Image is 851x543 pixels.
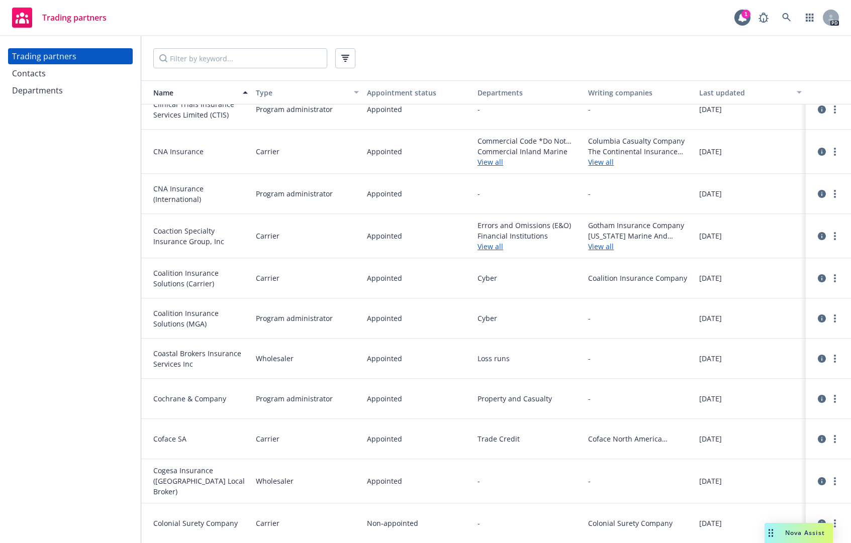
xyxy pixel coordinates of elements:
span: [DATE] [699,433,722,444]
span: Colonial Surety Company [153,518,248,528]
span: Appointed [367,231,402,241]
span: [DATE] [699,313,722,323]
a: more [829,272,841,284]
span: Commercial Inland Marine [478,146,580,157]
span: CNA Insurance [153,146,248,157]
a: more [829,146,841,158]
span: Program administrator [256,188,333,199]
span: Appointed [367,353,402,364]
div: Departments [12,82,63,98]
span: Clinical Trials Insurance Services Limited (CTIS) [153,99,248,120]
span: Appointed [367,433,402,444]
span: Cogesa Insurance ([GEOGRAPHIC_DATA] Local Broker) [153,465,248,497]
span: [DATE] [699,104,722,115]
span: Program administrator [256,313,333,323]
span: Nova Assist [785,528,825,537]
a: View all [588,157,691,167]
a: circleInformation [816,230,828,242]
a: circleInformation [816,475,828,487]
span: - [588,353,591,364]
a: Contacts [8,65,133,81]
span: [DATE] [699,231,722,241]
a: more [829,517,841,529]
span: Appointed [367,104,402,115]
div: Contacts [12,65,46,81]
span: Wholesaler [256,476,294,486]
span: Appointed [367,476,402,486]
span: Carrier [256,231,279,241]
span: - [588,393,591,404]
button: Last updated [695,80,806,104]
span: - [478,104,480,115]
span: Coastal Brokers Insurance Services Inc [153,348,248,369]
span: Cyber [478,273,580,283]
span: Cochrane & Company [153,393,248,404]
span: [DATE] [699,188,722,199]
a: Report a Bug [753,8,774,28]
span: - [478,188,480,199]
a: more [829,475,841,487]
span: Commercial Code *Do Not Use* [478,136,580,146]
button: Type [252,80,362,104]
div: Last updated [699,87,791,98]
button: Name [141,80,252,104]
span: [DATE] [699,273,722,283]
a: more [829,393,841,405]
a: circleInformation [816,188,828,200]
span: Coalition Insurance Solutions (MGA) [153,308,248,329]
span: Appointed [367,393,402,404]
span: Carrier [256,273,279,283]
span: - [478,518,480,528]
span: Cyber [478,313,580,323]
span: Non-appointed [367,518,418,528]
div: Name [145,87,237,98]
span: Appointed [367,188,402,199]
span: Carrier [256,146,279,157]
span: [DATE] [699,476,722,486]
a: Search [777,8,797,28]
span: Trade Credit [478,433,580,444]
input: Filter by keyword... [153,48,327,68]
span: Columbia Casualty Company [588,136,691,146]
span: The Continental Insurance Company of [US_STATE] [588,146,691,157]
button: Writing companies [584,80,695,104]
a: Trading partners [8,48,133,64]
span: - [588,476,591,486]
a: circleInformation [816,146,828,158]
div: Type [256,87,347,98]
span: Coface SA [153,433,248,444]
span: Errors and Omissions (E&O) [478,220,580,231]
a: circleInformation [816,517,828,529]
span: [DATE] [699,146,722,157]
span: Coalition Insurance Company [588,273,691,283]
a: View all [478,241,580,252]
a: circleInformation [816,272,828,284]
span: Program administrator [256,104,333,115]
span: Coface North America Insurance Company [588,433,691,444]
a: View all [478,157,580,167]
span: CNA Insurance (International) [153,183,248,204]
a: circleInformation [816,433,828,445]
a: more [829,353,841,365]
span: Colonial Surety Company [588,518,691,528]
span: Carrier [256,433,279,444]
span: Appointed [367,313,402,323]
div: Appointment status [367,87,469,98]
span: Property and Casualty [478,393,580,404]
a: circleInformation [816,393,828,405]
span: - [588,313,591,323]
span: Appointed [367,146,402,157]
a: circleInformation [816,353,828,365]
span: [DATE] [699,518,722,528]
span: Gotham Insurance Company [588,220,691,231]
div: Departments [478,87,580,98]
span: - [588,104,591,115]
span: Wholesaler [256,353,294,364]
a: more [829,188,841,200]
span: - [478,476,480,486]
a: circleInformation [816,103,828,116]
div: 1 [741,9,750,18]
div: Trading partners [12,48,76,64]
div: Drag to move [765,523,777,543]
span: Financial Institutions [478,231,580,241]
